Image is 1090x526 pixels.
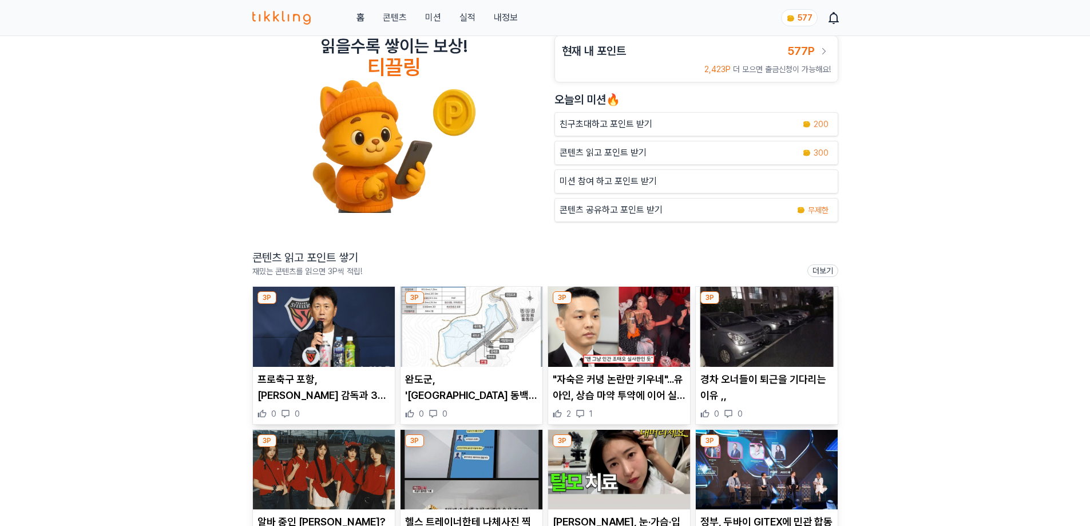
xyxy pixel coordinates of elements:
[252,250,362,266] h2: 콘텐츠 읽고 포인트 쌓기
[253,287,395,367] img: 프로축구 포항, 박태하 감독과 3년 재계약 체결
[257,434,276,447] div: 3P
[714,408,719,420] span: 0
[787,43,831,59] a: 577P
[356,11,364,25] a: 홈
[566,408,571,420] span: 2
[554,141,838,165] a: 콘텐츠 읽고 포인트 받기 coin 300
[796,205,806,215] img: coin
[442,408,447,420] span: 0
[257,291,276,304] div: 3P
[252,286,395,425] div: 3P 프로축구 포항, 박태하 감독과 3년 재계약 체결 프로축구 포항, [PERSON_NAME] 감독과 3년 재계약 체결 0 0
[425,11,441,25] button: 미션
[733,65,831,74] span: 더 모으면 출금신청이 가능해요!
[802,148,811,157] img: coin
[312,79,477,213] img: tikkling_character
[560,117,652,131] p: 친구초대하고 포인트 받기
[560,175,657,188] p: 미션 참여 하고 포인트 받기
[700,371,833,404] p: 경차 오너들이 퇴근을 기다리는 이유 ,,
[252,11,311,25] img: 티끌링
[405,434,424,447] div: 3P
[553,434,572,447] div: 3P
[257,371,390,404] p: 프로축구 포항, [PERSON_NAME] 감독과 3년 재계약 체결
[405,291,424,304] div: 3P
[548,430,690,510] img: 이세영, 눈·가슴·입술 성형 후 탈모 치료…인형 미모
[738,408,743,420] span: 0
[781,9,815,26] a: coin 577
[253,430,395,510] img: 알바 중인 르세라핌? '스파게티' 배달원으로 변신한 새 앨범 콘셉트 공개
[787,44,815,58] span: 577P
[548,286,691,425] div: 3P "자숙은 커녕 논란만 키우네"...유아인, 상습 마약 투약에 이어 실내 흡연에 꽁초 수북한 재떨이 논란 "자숙은 커녕 논란만 키우네"...유아인, 상습 마약 투약에 이어...
[548,287,690,367] img: "자숙은 커녕 논란만 키우네"...유아인, 상습 마약 투약에 이어 실내 흡연에 꽁초 수북한 재떨이 논란
[459,11,475,25] a: 실적
[704,65,731,74] span: 2,423P
[494,11,518,25] a: 내정보
[554,92,838,108] h2: 오늘의 미션🔥
[367,56,421,79] h4: 티끌링
[405,371,538,404] p: 완도군, '[GEOGRAPHIC_DATA] 동백리 [GEOGRAPHIC_DATA] 개발 사업' 순항
[802,120,811,129] img: coin
[786,14,795,23] img: coin
[554,112,838,136] button: 친구초대하고 포인트 받기 coin 200
[554,169,838,193] button: 미션 참여 하고 포인트 받기
[560,146,647,160] p: 콘텐츠 읽고 포인트 받기
[695,286,838,425] div: 3P 경차 오너들이 퇴근을 기다리는 이유 ,, 경차 오너들이 퇴근을 기다리는 이유 ,, 0 0
[562,43,626,59] h3: 현재 내 포인트
[807,264,838,277] a: 더보기
[553,371,685,404] p: "자숙은 커녕 논란만 키우네"...유아인, 상습 마약 투약에 이어 실내 흡연에 꽁초 수북한 재떨이 논란
[252,266,362,277] p: 재밌는 콘텐츠를 읽으면 3P씩 적립!
[271,408,276,420] span: 0
[295,408,300,420] span: 0
[553,291,572,304] div: 3P
[400,286,543,425] div: 3P 완도군, '금일읍 동백리 수원지 개발 사업' 순항 완도군, '[GEOGRAPHIC_DATA] 동백리 [GEOGRAPHIC_DATA] 개발 사업' 순항 0 0
[814,147,829,159] span: 300
[696,430,838,510] img: 정부, 두바이 GITEX에 민관 합동 디지털 수출개척단 활동
[808,204,829,216] span: 무제한
[554,198,838,222] a: 콘텐츠 공유하고 포인트 받기 coin 무제한
[321,35,467,56] h2: 읽을수록 쌓이는 보상!
[798,13,812,22] span: 577
[401,430,542,510] img: 헬스 트레이너한테 나체사진 찍히고 성폭행 당한 여자
[700,291,719,304] div: 3P
[696,287,838,367] img: 경차 오너들이 퇴근을 기다리는 이유 ,,
[419,408,424,420] span: 0
[383,11,407,25] a: 콘텐츠
[589,408,593,420] span: 1
[700,434,719,447] div: 3P
[401,287,542,367] img: 완도군, '금일읍 동백리 수원지 개발 사업' 순항
[560,203,663,217] p: 콘텐츠 공유하고 포인트 받기
[814,118,829,130] span: 200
